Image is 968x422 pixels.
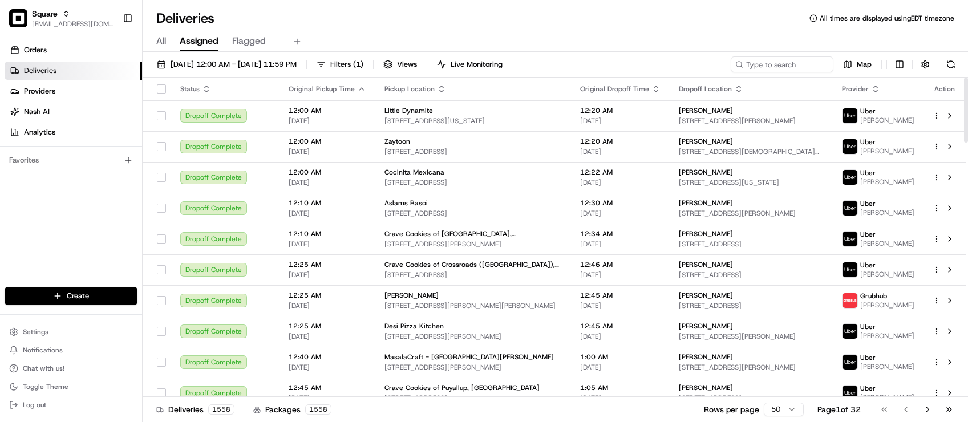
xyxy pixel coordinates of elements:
input: Type to search [731,56,833,72]
span: 12:30 AM [580,198,661,208]
img: 5e692f75ce7d37001a5d71f1 [843,293,857,308]
span: Uber [860,353,876,362]
span: Dropoff Location [679,84,732,94]
span: 12:25 AM [289,291,366,300]
span: Uber [860,384,876,393]
span: 12:10 AM [289,198,366,208]
div: Packages [253,404,331,415]
span: Uber [860,168,876,177]
span: Analytics [24,127,55,137]
span: [PERSON_NAME] [679,352,733,362]
span: [PERSON_NAME] [860,393,914,402]
span: Chat with us! [23,364,64,373]
span: [STREET_ADDRESS] [679,240,824,249]
span: [STREET_ADDRESS][PERSON_NAME] [384,363,562,372]
span: All times are displayed using EDT timezone [820,14,954,23]
span: [DATE] [580,240,661,249]
span: Deliveries [24,66,56,76]
span: [PERSON_NAME] [679,322,733,331]
span: [DATE] [289,178,366,187]
span: Original Pickup Time [289,84,355,94]
span: Views [397,59,417,70]
div: 1558 [208,404,234,415]
span: [DATE] [580,393,661,403]
button: Chat with us! [5,360,137,376]
span: Log out [23,400,46,409]
span: [DATE] [289,116,366,125]
span: [DATE] [289,363,366,372]
span: 12:22 AM [580,168,661,177]
span: [STREET_ADDRESS][US_STATE] [679,178,824,187]
span: [PERSON_NAME] [860,147,914,156]
button: Refresh [943,56,959,72]
a: Orders [5,41,142,59]
span: [EMAIL_ADDRESS][DOMAIN_NAME] [32,19,114,29]
span: [PERSON_NAME] [679,198,733,208]
span: [STREET_ADDRESS][PERSON_NAME][PERSON_NAME] [384,301,562,310]
span: [PERSON_NAME] [679,137,733,146]
span: [STREET_ADDRESS] [384,178,562,187]
img: uber-new-logo.jpeg [843,386,857,400]
button: Filters(1) [311,56,368,72]
img: uber-new-logo.jpeg [843,262,857,277]
span: [DATE] [289,209,366,218]
span: Nash AI [24,107,50,117]
img: Square [9,9,27,27]
button: Toggle Theme [5,379,137,395]
span: [DATE] [289,393,366,403]
span: 12:45 AM [289,383,366,392]
span: [STREET_ADDRESS][PERSON_NAME] [679,332,824,341]
span: [PERSON_NAME] [679,106,733,115]
span: [STREET_ADDRESS][PERSON_NAME] [679,209,824,218]
span: [DATE] [580,332,661,341]
button: Settings [5,324,137,340]
img: uber-new-logo.jpeg [843,170,857,185]
span: Uber [860,199,876,208]
span: All [156,34,166,48]
span: [STREET_ADDRESS][PERSON_NAME] [384,240,562,249]
button: Create [5,287,137,305]
span: [DATE] [289,301,366,310]
span: [DATE] [580,363,661,372]
span: 12:20 AM [580,106,661,115]
button: Log out [5,397,137,413]
span: [STREET_ADDRESS][DEMOGRAPHIC_DATA][PERSON_NAME] [679,147,824,156]
span: [STREET_ADDRESS] [679,270,824,279]
span: Desi Pizza Kitchen [384,322,444,331]
span: Flagged [232,34,266,48]
span: [STREET_ADDRESS][PERSON_NAME] [679,116,824,125]
span: Pickup Location [384,84,435,94]
h1: Deliveries [156,9,214,27]
span: [DATE] [580,116,661,125]
img: uber-new-logo.jpeg [843,355,857,370]
span: Status [180,84,200,94]
span: Original Dropoff Time [580,84,649,94]
span: 12:25 AM [289,260,366,269]
span: [DATE] 12:00 AM - [DATE] 11:59 PM [171,59,297,70]
span: Crave Cookies of Crossroads ([GEOGRAPHIC_DATA]), [GEOGRAPHIC_DATA] [384,260,562,269]
img: uber-new-logo.jpeg [843,201,857,216]
span: Notifications [23,346,63,355]
span: [DATE] [580,147,661,156]
span: [PERSON_NAME] [679,291,733,300]
span: 12:20 AM [580,137,661,146]
span: Settings [23,327,48,336]
span: Crave Cookies of [GEOGRAPHIC_DATA], [GEOGRAPHIC_DATA] [384,229,562,238]
span: Provider [842,84,869,94]
span: Orders [24,45,47,55]
span: [DATE] [289,240,366,249]
span: [PERSON_NAME] [860,208,914,217]
div: Deliveries [156,404,234,415]
span: [STREET_ADDRESS][PERSON_NAME] [384,332,562,341]
button: Views [378,56,422,72]
span: Map [857,59,872,70]
button: Square [32,8,58,19]
span: [PERSON_NAME] [679,229,733,238]
span: 12:10 AM [289,229,366,238]
span: Crave Cookies of Puyallup, [GEOGRAPHIC_DATA] [384,383,540,392]
img: uber-new-logo.jpeg [843,324,857,339]
span: [DATE] [580,178,661,187]
div: Page 1 of 32 [817,404,861,415]
span: Cocinita Mexicana [384,168,444,177]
